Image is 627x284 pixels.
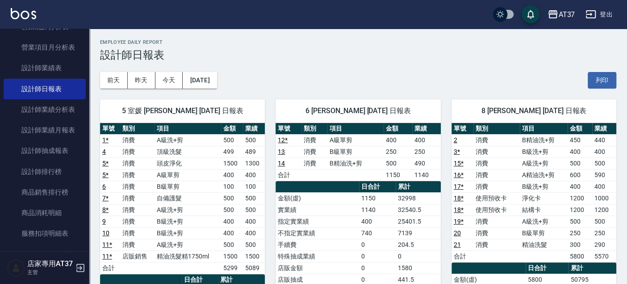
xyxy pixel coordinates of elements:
td: 淨化卡 [520,192,568,204]
button: 登出 [582,6,616,23]
th: 類別 [473,123,520,135]
td: 消費 [120,239,155,250]
td: 450 [568,134,592,146]
td: B級單剪 [520,227,568,239]
td: 400 [568,181,592,192]
td: 500 [243,134,265,146]
td: B精油洗+剪 [520,134,568,146]
a: 10 [102,229,109,237]
td: 使用預收卡 [473,204,520,216]
td: 指定實業績 [276,216,359,227]
table: a dense table [276,123,440,181]
td: 不指定實業績 [276,227,359,239]
a: 營業項目月分析表 [4,37,86,58]
td: 32998 [396,192,441,204]
td: 500 [221,192,243,204]
td: 400 [243,169,265,181]
td: 1140 [412,169,441,181]
td: 精油洗髮精1750ml [155,250,221,262]
td: 500 [384,157,412,169]
h3: 設計師日報表 [100,49,616,61]
td: 400 [221,227,243,239]
td: 消費 [301,134,327,146]
td: B級洗+剪 [520,181,568,192]
td: B級洗+剪 [520,146,568,157]
td: 0 [359,262,396,274]
a: 設計師業績表 [4,58,86,78]
td: 1140 [359,204,396,216]
td: 0 [359,250,396,262]
td: A級洗+剪 [520,216,568,227]
td: 400 [412,134,441,146]
td: 100 [221,181,243,192]
a: 商品消耗明細 [4,203,86,223]
td: 消費 [473,216,520,227]
td: 消費 [473,157,520,169]
a: 設計師業績月報表 [4,120,86,140]
a: 20 [454,229,461,237]
td: 消費 [120,157,155,169]
th: 累計 [396,181,441,193]
th: 業績 [412,123,441,135]
button: AT37 [544,5,578,24]
a: 服務扣項明細表 [4,223,86,244]
td: 消費 [473,227,520,239]
td: 590 [592,169,616,181]
button: 昨天 [128,72,155,89]
td: 1150 [359,192,396,204]
th: 項目 [520,123,568,135]
td: 500 [568,157,592,169]
a: 商品銷售排行榜 [4,182,86,203]
div: AT37 [558,9,575,20]
td: 消費 [120,216,155,227]
button: [DATE] [183,72,217,89]
td: 1150 [384,169,412,181]
span: 6 [PERSON_NAME] [DATE] 日報表 [286,106,430,115]
td: A級洗+剪 [155,239,221,250]
td: B級洗+剪 [155,227,221,239]
table: a dense table [451,123,616,263]
button: 今天 [155,72,183,89]
td: 5570 [592,250,616,262]
td: 消費 [473,239,520,250]
td: 5299 [221,262,243,274]
td: 400 [221,169,243,181]
td: 740 [359,227,396,239]
td: 0 [396,250,441,262]
th: 業績 [592,123,616,135]
td: 1000 [592,192,616,204]
td: 600 [568,169,592,181]
td: 400 [243,227,265,239]
td: 500 [243,239,265,250]
button: 前天 [100,72,128,89]
td: 1500 [243,250,265,262]
td: 1200 [568,192,592,204]
th: 累計 [568,263,616,274]
td: 300 [568,239,592,250]
td: B精油洗+剪 [327,157,384,169]
td: B級單剪 [327,146,384,157]
td: 250 [384,146,412,157]
button: 列印 [588,72,616,89]
a: 單一服務項目查詢 [4,244,86,265]
td: 490 [412,157,441,169]
th: 項目 [155,123,221,135]
td: 500 [221,204,243,216]
td: 消費 [120,181,155,192]
td: 500 [221,239,243,250]
td: 消費 [301,146,327,157]
td: 500 [221,134,243,146]
a: 13 [278,148,285,155]
th: 類別 [120,123,155,135]
a: 設計師日報表 [4,79,86,99]
th: 日合計 [359,181,396,193]
td: B級單剪 [155,181,221,192]
a: 4 [102,148,106,155]
a: 設計師排行榜 [4,161,86,182]
td: 0 [359,239,396,250]
td: 店販銷售 [120,250,155,262]
td: B級洗+剪 [155,216,221,227]
td: 7139 [396,227,441,239]
td: 5089 [243,262,265,274]
p: 主管 [27,268,73,276]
